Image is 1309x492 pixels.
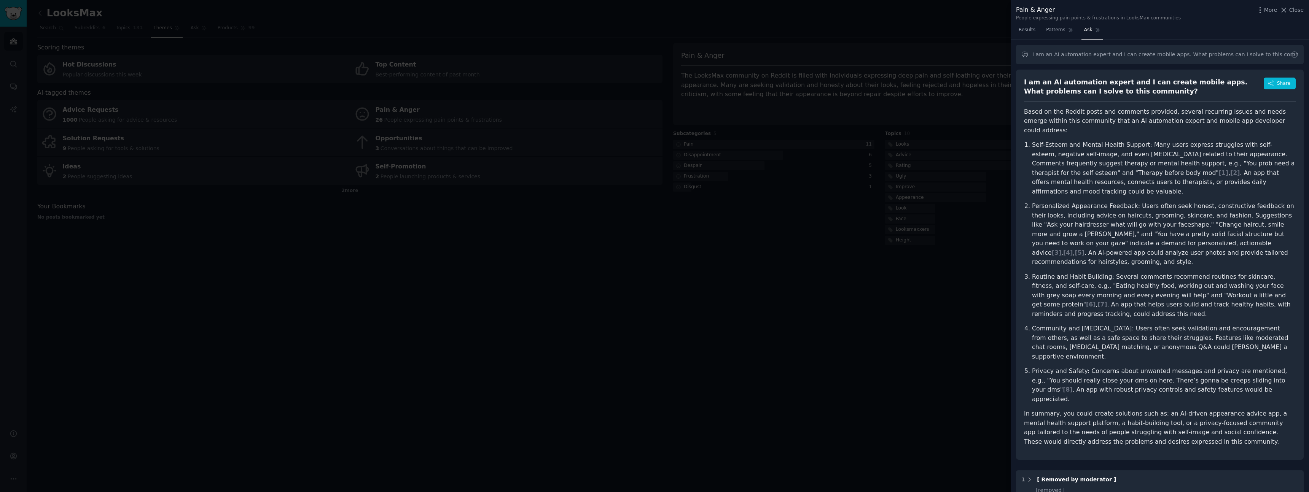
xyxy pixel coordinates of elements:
[1037,476,1116,482] span: [ Removed by moderator ]
[1081,24,1103,40] a: Ask
[1280,6,1304,14] button: Close
[1024,409,1296,446] p: In summary, you could create solutions such as: an AI-driven appearance advice app, a mental heal...
[1032,324,1296,361] p: Community and [MEDICAL_DATA]: Users often seek validation and encouragement from others, as well ...
[1277,80,1290,87] span: Share
[1016,45,1304,64] input: Ask a question about Pain & Anger in this audience...
[1032,140,1296,196] p: Self-Esteem and Mental Health Support: Many users express struggles with self-esteem, negative se...
[1016,5,1181,15] div: Pain & Anger
[1016,15,1181,22] div: People expressing pain points & frustrations in LooksMax communities
[1019,27,1035,33] span: Results
[1046,27,1065,33] span: Patterns
[1024,78,1264,96] div: I am an AI automation expert and I can create mobile apps. What problems can I solve to this comm...
[1256,6,1277,14] button: More
[1024,107,1296,135] p: Based on the Reddit posts and comments provided, several recurring issues and needs emerge within...
[1063,249,1073,256] span: [ 4 ]
[1230,169,1240,176] span: [ 2 ]
[1219,169,1228,176] span: [ 1 ]
[1063,386,1072,393] span: [ 8 ]
[1032,272,1296,319] p: Routine and Habit Building: Several comments recommend routines for skincare, fitness, and self-c...
[1016,24,1038,40] a: Results
[1264,6,1277,14] span: More
[1032,367,1296,404] p: Privacy and Safety: Concerns about unwanted messages and privacy are mentioned, e.g., "You should...
[1084,27,1092,33] span: Ask
[1052,249,1061,256] span: [ 3 ]
[1264,78,1296,90] button: Share
[1097,301,1107,308] span: [ 7 ]
[1289,6,1304,14] span: Close
[1043,24,1076,40] a: Patterns
[1021,476,1025,484] div: 1
[1075,249,1084,256] span: [ 5 ]
[1086,301,1096,308] span: [ 6 ]
[1032,202,1296,267] p: Personalized Appearance Feedback: Users often seek honest, constructive feedback on their looks, ...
